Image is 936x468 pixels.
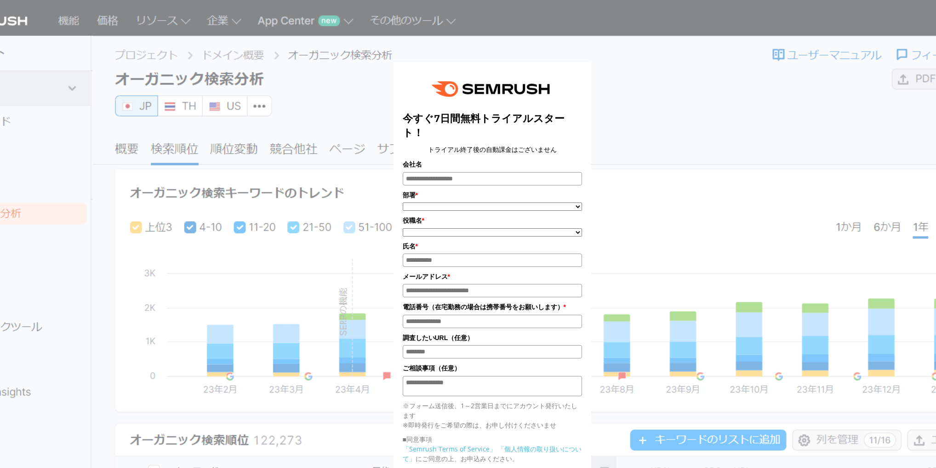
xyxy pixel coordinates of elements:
title: 今すぐ7日間無料トライアルスタート！ [403,111,582,140]
label: ご相談事項（任意） [403,363,582,373]
center: トライアル終了後の自動課金はございません [403,144,582,155]
label: メールアドレス [403,272,582,282]
label: 役職名 [403,215,582,225]
p: ■同意事項 [403,434,582,444]
label: 会社名 [403,159,582,169]
p: ※フォーム送信後、1～2営業日までにアカウント発行いたします ※即時発行をご希望の際は、お申し付けくださいませ [403,401,582,430]
label: 部署 [403,190,582,200]
a: 「個人情報の取り扱いについて」 [403,445,582,463]
label: 調査したいURL（任意） [403,333,582,343]
p: にご同意の上、お申込みください。 [403,444,582,463]
img: e6a379fe-ca9f-484e-8561-e79cf3a04b3f.png [425,71,559,107]
label: 電話番号（在宅勤務の場合は携帯番号をお願いします） [403,302,582,312]
a: 「Semrush Terms of Service」 [403,445,496,453]
label: 氏名 [403,241,582,251]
